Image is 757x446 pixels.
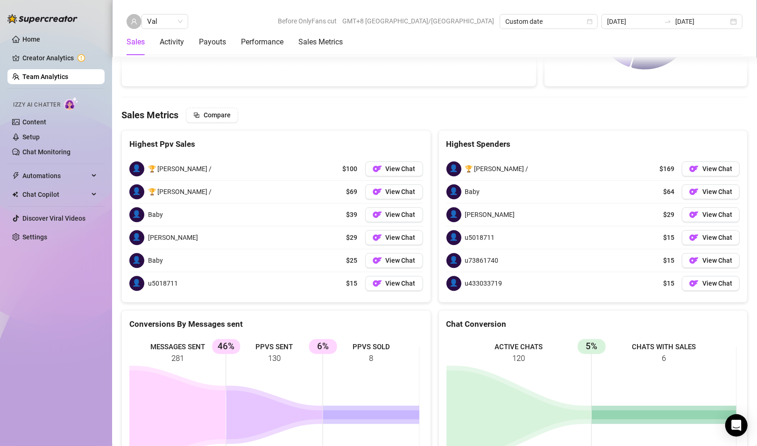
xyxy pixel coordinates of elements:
div: Payouts [199,36,226,48]
span: View Chat [702,165,732,173]
button: OFView Chat [682,184,740,199]
div: Activity [160,36,184,48]
span: Chat Copilot [22,187,89,202]
span: user [131,18,137,25]
img: OF [689,164,699,173]
button: OFView Chat [365,161,423,176]
span: Automations [22,168,89,183]
span: swap-right [664,18,672,25]
img: OF [373,256,382,265]
button: OFView Chat [682,253,740,268]
span: View Chat [386,211,416,218]
div: Open Intercom Messenger [725,414,748,437]
button: OFView Chat [365,207,423,222]
span: View Chat [702,188,732,195]
img: OF [689,233,699,242]
span: u5018711 [465,232,495,243]
button: OFView Chat [682,276,740,291]
a: Creator Analytics exclamation-circle [22,50,97,65]
span: u433033719 [465,278,502,288]
span: 👤 [129,207,144,222]
span: 👤 [446,184,461,199]
span: 👤 [129,253,144,268]
a: OFView Chat [365,253,423,268]
div: Performance [241,36,283,48]
span: View Chat [386,188,416,195]
span: View Chat [702,211,732,218]
div: Highest Spenders [446,138,740,151]
div: Sales Metrics [298,36,343,48]
span: $64 [663,187,674,197]
span: View Chat [386,280,416,287]
div: Chat Conversion [446,318,740,331]
span: [PERSON_NAME] [148,232,198,243]
span: $100 [343,164,358,174]
span: 👤 [446,276,461,291]
span: $15 [347,278,358,288]
button: OFView Chat [682,207,740,222]
span: 👤 [446,253,461,268]
span: $29 [663,209,674,220]
span: $15 [663,255,674,266]
a: OFView Chat [365,276,423,291]
span: $15 [663,232,674,243]
span: calendar [587,19,593,24]
span: block [193,112,200,118]
img: OF [689,210,699,219]
span: $29 [347,232,358,243]
img: OF [373,187,382,196]
img: OF [373,233,382,242]
span: u73861740 [465,255,499,266]
span: View Chat [386,257,416,264]
h4: Sales Metrics [121,108,178,122]
span: $15 [663,278,674,288]
span: to [664,18,672,25]
button: OFView Chat [682,230,740,245]
span: Baby [148,209,163,220]
span: 👤 [446,207,461,222]
span: u5018711 [148,278,178,288]
span: Baby [148,255,163,266]
button: OFView Chat [365,230,423,245]
img: OF [373,164,382,173]
span: View Chat [702,257,732,264]
span: $69 [347,187,358,197]
span: 👤 [129,161,144,176]
a: Discover Viral Videos [22,215,85,222]
span: $25 [347,255,358,266]
button: Compare [186,108,238,122]
a: Setup [22,133,40,141]
span: Val [147,14,183,29]
span: 👤 [446,230,461,245]
div: Highest Ppv Sales [129,138,423,151]
span: $39 [347,209,358,220]
span: Izzy AI Chatter [13,101,60,109]
img: AI Chatter [64,97,78,110]
span: View Chat [702,280,732,287]
span: 👤 [446,161,461,176]
a: Home [22,36,40,43]
span: 👤 [129,184,144,199]
span: 🏆 [PERSON_NAME] / [148,164,212,174]
a: Settings [22,233,47,241]
span: 👤 [129,230,144,245]
span: GMT+8 [GEOGRAPHIC_DATA]/[GEOGRAPHIC_DATA] [342,14,494,28]
span: Baby [465,187,480,197]
span: 🏆 [PERSON_NAME] / [148,187,212,197]
img: OF [373,210,382,219]
span: View Chat [386,165,416,173]
img: OF [373,279,382,288]
button: OFView Chat [365,184,423,199]
a: OFView Chat [682,161,740,176]
a: Chat Monitoring [22,148,71,156]
span: [PERSON_NAME] [465,209,515,220]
